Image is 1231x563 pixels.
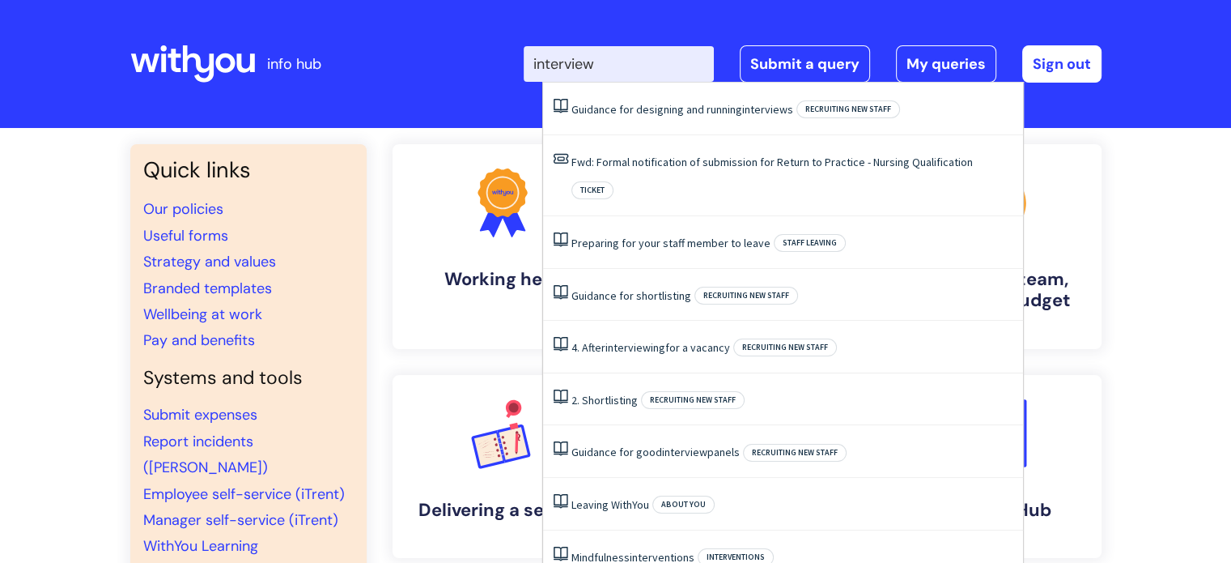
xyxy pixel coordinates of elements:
a: Pay and benefits [143,331,255,350]
h4: Systems and tools [143,367,354,390]
a: 2. Shortlisting [571,393,638,407]
a: Working here [393,144,613,349]
h4: Delivering a service [405,500,600,521]
a: Sign out [1022,45,1102,83]
a: Leaving WithYou [571,497,649,512]
a: Submit a query [740,45,870,83]
h3: Quick links [143,157,354,183]
a: Guidance for goodinterviewpanels [571,445,740,459]
span: Recruiting new staff [733,339,837,356]
a: 4. Afterinterviewingfor a vacancy [571,340,730,355]
a: Useful forms [143,226,228,245]
div: | - [524,45,1102,83]
a: Delivering a service [393,375,613,558]
span: Recruiting new staff [694,287,798,305]
a: Preparing for your staff member to leave [571,236,770,250]
a: Our policies [143,199,223,219]
a: Guidance for shortlisting [571,288,691,303]
a: My queries [896,45,996,83]
a: Guidance for designing and runninginterviews [571,102,793,117]
a: Report incidents ([PERSON_NAME]) [143,432,268,477]
a: Manager self-service (iTrent) [143,510,338,530]
span: Recruiting new staff [641,391,745,409]
a: Wellbeing at work [143,305,262,324]
input: Search [524,46,714,82]
span: interview [662,445,707,459]
a: Submit expenses [143,405,257,424]
a: Fwd: Formal notification of submission for Return to Practice - Nursing Qualification [571,155,973,169]
span: Staff leaving [774,234,846,252]
a: Strategy and values [143,252,276,271]
a: WithYou Learning [143,536,258,556]
span: interviews [742,102,793,117]
span: Ticket [571,181,613,199]
span: interviewing [605,340,665,355]
a: Branded templates [143,279,272,298]
span: About you [652,496,715,514]
a: Employee self-service (iTrent) [143,484,345,504]
span: Recruiting new staff [743,444,847,462]
p: info hub [267,51,321,77]
h4: Working here [405,269,600,290]
span: Recruiting new staff [796,100,900,118]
